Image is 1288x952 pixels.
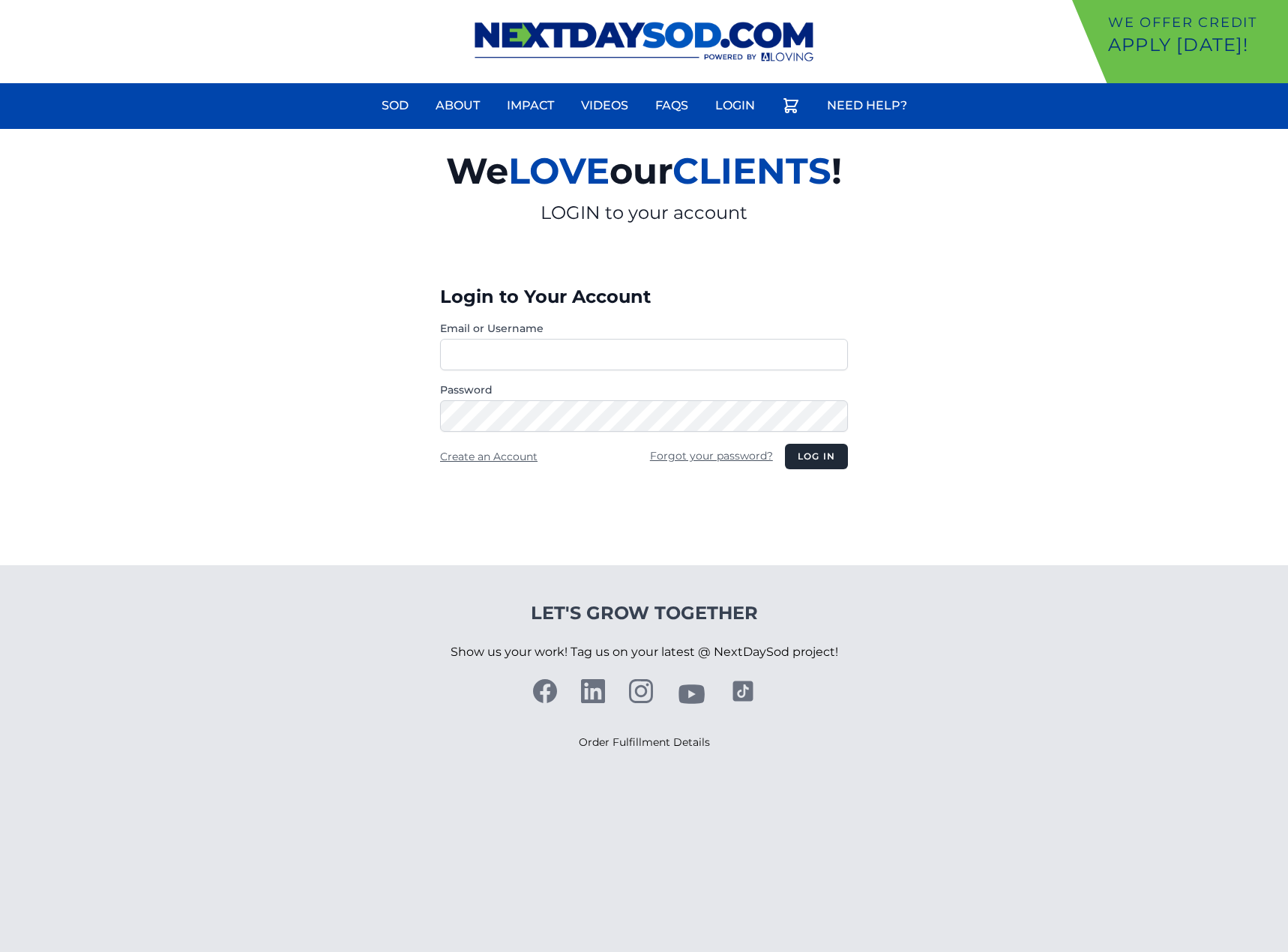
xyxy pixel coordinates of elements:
[440,382,848,397] label: Password
[646,88,697,124] a: FAQs
[572,88,637,124] a: Videos
[579,735,710,749] a: Order Fulfillment Details
[508,149,610,193] span: LOVE
[785,444,848,469] button: Log in
[440,450,538,463] a: Create an Account
[427,88,489,124] a: About
[451,625,838,679] p: Show us your work! Tag us on your latest @ NextDaySod project!
[440,285,848,309] h3: Login to Your Account
[650,449,773,463] a: Forgot your password?
[818,88,916,124] a: Need Help?
[498,88,563,124] a: Impact
[373,88,418,124] a: Sod
[272,201,1016,225] p: LOGIN to your account
[451,601,838,625] h4: Let's Grow Together
[672,149,831,193] span: CLIENTS
[440,321,848,336] label: Email or Username
[272,141,1016,201] h2: We our !
[1108,12,1282,33] p: We offer Credit
[1108,33,1282,57] p: Apply [DATE]!
[706,88,764,124] a: Login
